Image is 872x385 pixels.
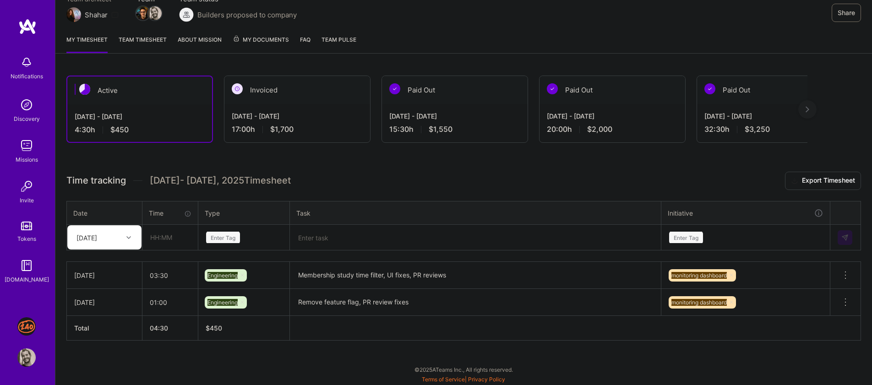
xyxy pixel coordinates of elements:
img: teamwork [17,136,36,155]
img: discovery [17,96,36,114]
i: icon Chevron [126,235,131,240]
div: [DATE] - [DATE] [389,111,520,121]
i: icon Download [791,176,798,186]
img: guide book [17,256,36,275]
a: About Mission [178,35,222,53]
div: Paid Out [697,76,843,104]
div: [DATE] - [DATE] [232,111,363,121]
a: Privacy Policy [468,376,505,383]
a: Team timesheet [119,35,167,53]
div: 15:30 h [389,125,520,134]
div: [DOMAIN_NAME] [5,275,49,284]
th: Date [67,201,142,225]
div: [DATE] [76,233,97,242]
a: Team Member Avatar [137,5,149,21]
input: HH:MM [143,225,197,249]
span: Builders proposed to company [197,10,297,20]
button: Share [832,4,861,22]
th: Total [67,316,142,341]
span: Engineering [207,272,238,279]
span: Share [838,8,855,17]
span: monitoring dashboard [671,299,727,306]
div: [DATE] [74,271,135,280]
div: 17:00 h [232,125,363,134]
span: Time tracking [66,175,126,186]
div: Active [67,76,212,104]
a: My Documents [233,35,289,53]
img: J: 240 Tutoring - Jobs Section Redesign [17,317,36,336]
img: Paid Out [704,83,715,94]
div: [DATE] - [DATE] [75,112,205,121]
span: [DATE] - [DATE] , 2025 Timesheet [150,175,291,186]
button: Export Timesheet [785,172,861,190]
th: Task [290,201,661,225]
img: Builders proposed to company [179,7,194,22]
img: Paid Out [547,83,558,94]
div: 32:30 h [704,125,835,134]
img: logo [18,18,37,35]
img: right [806,106,809,113]
span: $2,000 [587,125,612,134]
div: Tokens [17,234,36,244]
a: Team Member Avatar [149,5,161,21]
img: Invite [17,177,36,195]
img: Team Member Avatar [148,6,162,20]
img: Team Architect [66,7,81,22]
div: Shahar [85,10,108,20]
div: Missions [16,155,38,164]
img: Active [79,84,90,95]
a: User Avatar [15,348,38,367]
div: Invoiced [224,76,370,104]
input: HH:MM [142,290,198,315]
img: Invoiced [232,83,243,94]
div: Paid Out [540,76,685,104]
a: My timesheet [66,35,108,53]
div: Time [149,208,191,218]
a: FAQ [300,35,311,53]
a: J: 240 Tutoring - Jobs Section Redesign [15,317,38,336]
th: 04:30 [142,316,198,341]
div: Enter Tag [669,230,703,244]
span: $ 450 [206,324,222,332]
img: tokens [21,222,32,230]
span: Engineering [207,299,238,306]
div: Enter Tag [206,230,240,244]
div: 4:30 h [75,125,205,135]
span: $3,250 [745,125,770,134]
img: bell [17,53,36,71]
a: Terms of Service [422,376,465,383]
img: Team Member Avatar [136,6,150,20]
div: 20:00 h [547,125,678,134]
th: Type [198,201,290,225]
img: Paid Out [389,83,400,94]
span: Team Pulse [322,36,356,43]
div: Discovery [14,114,40,124]
input: HH:MM [142,263,198,287]
div: Invite [20,195,34,205]
div: [DATE] [74,298,135,307]
span: $1,550 [429,125,452,134]
span: monitoring dashboard [671,272,727,279]
textarea: Remove feature flag, PR review fixes [291,290,660,315]
span: | [422,376,505,383]
div: [DATE] - [DATE] [547,111,678,121]
span: $1,700 [270,125,294,134]
div: © 2025 ATeams Inc., All rights reserved. [55,358,872,381]
div: [DATE] - [DATE] [704,111,835,121]
span: My Documents [233,35,289,45]
span: $450 [110,125,129,135]
img: User Avatar [17,348,36,367]
div: Initiative [668,208,823,218]
i: icon Mail [111,11,119,18]
div: Notifications [11,71,43,81]
img: Submit [841,234,849,241]
a: Team Pulse [322,35,356,53]
div: Paid Out [382,76,528,104]
textarea: Membership study time filter, UI fixes, PR reviews [291,263,660,288]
